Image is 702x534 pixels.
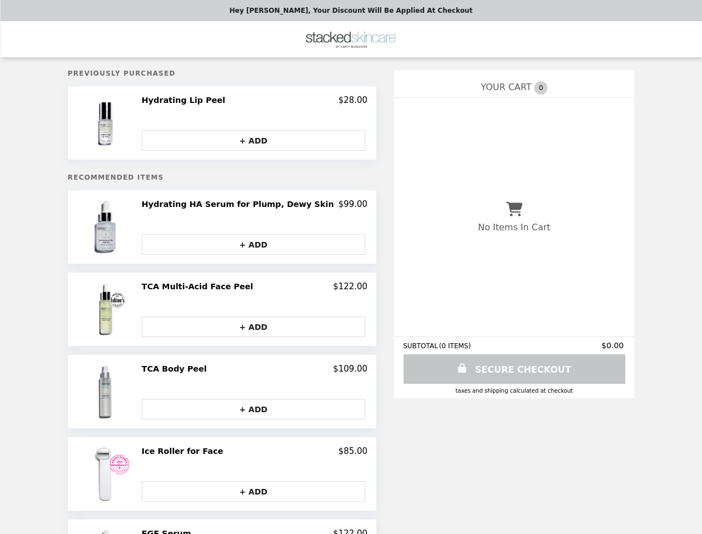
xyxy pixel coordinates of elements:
div: Taxes and Shipping calculated at checkout [403,388,625,394]
img: Hydrating HA Serum for Plump, Dewy Skin [78,199,137,255]
h2: Hydrating Lip Peel [142,95,230,105]
button: + ADD [142,130,365,151]
img: Brand Logo [305,28,398,51]
span: 0 [534,81,547,95]
p: $85.00 [338,446,368,456]
img: TCA Multi-Acid Face Peel [78,281,137,337]
h5: Recommended Items [68,174,376,181]
h2: Ice Roller for Face [142,446,228,456]
p: $28.00 [338,95,368,105]
button: + ADD [142,481,365,502]
button: + ADD [142,234,365,255]
h2: Hydrating HA Serum for Plump, Dewy Skin [142,199,338,209]
p: Hey [PERSON_NAME], your discount will be applied at checkout [230,7,472,14]
button: + ADD [142,317,365,337]
span: ( 0 ITEMS ) [439,342,471,350]
span: SUBTOTAL [403,342,439,350]
p: No Items In Cart [478,222,550,233]
p: $122.00 [333,281,367,291]
span: YOUR CART [481,82,531,92]
h2: TCA Multi-Acid Face Peel [142,281,258,291]
img: Hydrating Lip Peel [78,95,137,151]
img: Ice Roller for Face [78,446,137,502]
p: $109.00 [333,364,367,374]
button: + ADD [142,399,365,419]
p: $99.00 [338,199,368,209]
span: $0.00 [601,341,625,350]
h5: Previously Purchased [68,70,376,77]
h2: TCA Body Peel [142,364,211,374]
img: TCA Body Peel [78,364,137,419]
